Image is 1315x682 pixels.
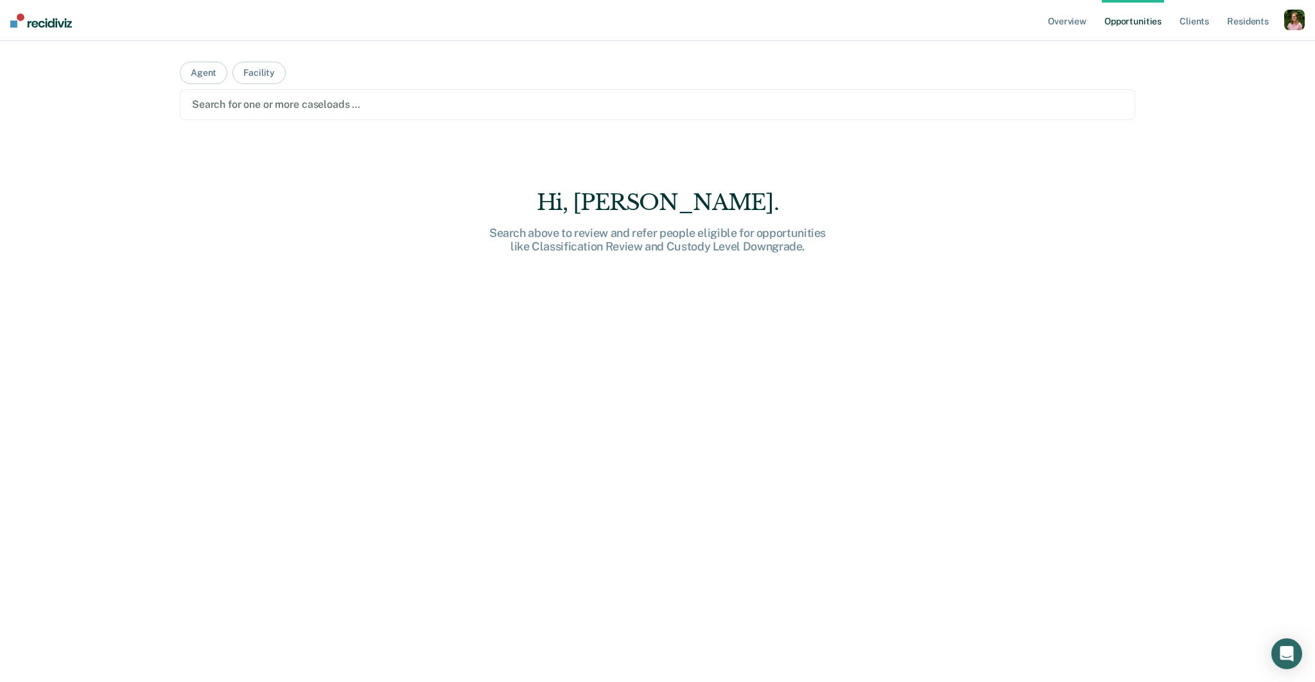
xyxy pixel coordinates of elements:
div: Search above to review and refer people eligible for opportunities like Classification Review and... [452,226,863,254]
div: Open Intercom Messenger [1271,638,1302,669]
img: Recidiviz [10,13,72,28]
button: Facility [232,62,286,84]
div: Hi, [PERSON_NAME]. [452,189,863,216]
button: Agent [180,62,227,84]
